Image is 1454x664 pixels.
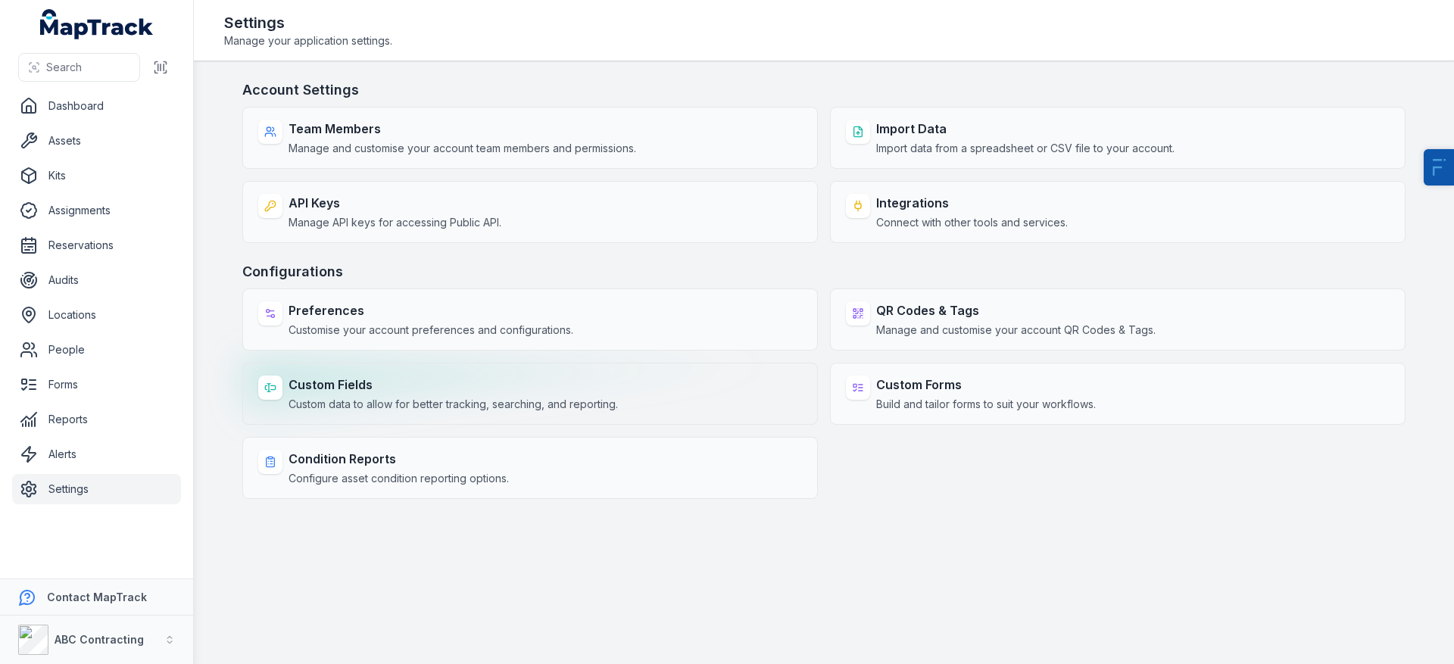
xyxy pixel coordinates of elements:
[242,288,818,351] a: PreferencesCustomise your account preferences and configurations.
[876,120,1175,138] strong: Import Data
[876,215,1068,230] span: Connect with other tools and services.
[242,79,1406,101] h3: Account Settings
[40,9,154,39] a: MapTrack
[12,300,181,330] a: Locations
[876,141,1175,156] span: Import data from a spreadsheet or CSV file to your account.
[289,120,636,138] strong: Team Members
[289,323,573,338] span: Customise your account preferences and configurations.
[242,261,1406,282] h3: Configurations
[12,404,181,435] a: Reports
[12,126,181,156] a: Assets
[12,230,181,260] a: Reservations
[289,471,509,486] span: Configure asset condition reporting options.
[876,301,1156,320] strong: QR Codes & Tags
[876,376,1096,394] strong: Custom Forms
[289,376,618,394] strong: Custom Fields
[12,161,181,191] a: Kits
[12,439,181,469] a: Alerts
[830,288,1406,351] a: QR Codes & TagsManage and customise your account QR Codes & Tags.
[224,12,392,33] h2: Settings
[876,397,1096,412] span: Build and tailor forms to suit your workflows.
[830,107,1406,169] a: Import DataImport data from a spreadsheet or CSV file to your account.
[242,363,818,425] a: Custom FieldsCustom data to allow for better tracking, searching, and reporting.
[289,450,509,468] strong: Condition Reports
[224,33,392,48] span: Manage your application settings.
[830,181,1406,243] a: IntegrationsConnect with other tools and services.
[876,323,1156,338] span: Manage and customise your account QR Codes & Tags.
[55,633,144,646] strong: ABC Contracting
[12,335,181,365] a: People
[289,397,618,412] span: Custom data to allow for better tracking, searching, and reporting.
[289,194,501,212] strong: API Keys
[830,363,1406,425] a: Custom FormsBuild and tailor forms to suit your workflows.
[242,437,818,499] a: Condition ReportsConfigure asset condition reporting options.
[289,141,636,156] span: Manage and customise your account team members and permissions.
[12,195,181,226] a: Assignments
[876,194,1068,212] strong: Integrations
[242,107,818,169] a: Team MembersManage and customise your account team members and permissions.
[12,369,181,400] a: Forms
[12,91,181,121] a: Dashboard
[289,215,501,230] span: Manage API keys for accessing Public API.
[289,301,573,320] strong: Preferences
[18,53,140,82] button: Search
[47,591,147,603] strong: Contact MapTrack
[12,265,181,295] a: Audits
[46,60,82,75] span: Search
[12,474,181,504] a: Settings
[242,181,818,243] a: API KeysManage API keys for accessing Public API.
